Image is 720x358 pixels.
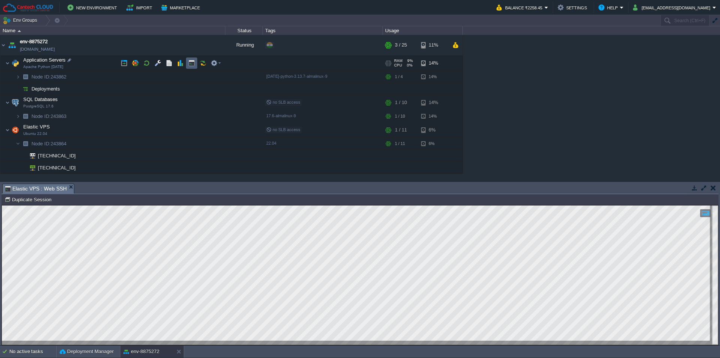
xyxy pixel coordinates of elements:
[31,113,67,119] a: Node ID:243863
[266,100,300,104] span: no SLB access
[25,150,35,162] img: AMDAwAAAACH5BAEAAAAALAAAAAABAAEAAAICRAEAOw==
[20,138,31,150] img: AMDAwAAAACH5BAEAAAAALAAAAAABAAEAAAICRAEAOw==
[37,162,77,174] span: [TECHNICAL_ID]
[395,71,403,83] div: 1 / 4
[25,162,35,174] img: AMDAwAAAACH5BAEAAAAALAAAAAABAAEAAAICRAEAOw==
[394,59,402,63] span: RAM
[31,113,51,119] span: Node ID:
[266,74,327,79] span: [DATE]-python-3.13.7-almalinux-9
[5,184,67,193] span: Elastic VPS : Web SSH
[10,56,21,71] img: AMDAwAAAACH5BAEAAAAALAAAAAABAAEAAAICRAEAOw==
[31,74,67,80] span: 243862
[31,141,51,147] span: Node ID:
[10,122,21,137] img: AMDAwAAAACH5BAEAAAAALAAAAAABAAEAAAICRAEAOw==
[1,26,225,35] div: Name
[266,141,276,145] span: 22.04
[20,45,55,53] a: [DOMAIN_NAME]
[123,348,159,355] button: env-8875272
[20,110,31,122] img: AMDAwAAAACH5BAEAAAAALAAAAAABAAEAAAICRAEAOw==
[60,348,114,355] button: Deployment Manager
[31,140,67,147] span: 243864
[226,26,262,35] div: Status
[266,127,300,132] span: no SLB access
[20,83,31,95] img: AMDAwAAAACH5BAEAAAAALAAAAAABAAEAAAICRAEAOw==
[421,110,445,122] div: 14%
[16,138,20,150] img: AMDAwAAAACH5BAEAAAAALAAAAAABAAEAAAICRAEAOw==
[22,124,51,130] span: Elastic VPS
[3,3,54,12] img: Cantech Cloud
[126,3,154,12] button: Import
[633,3,712,12] button: [EMAIL_ADDRESS][DOMAIN_NAME]
[405,59,413,63] span: 9%
[395,122,407,137] div: 1 / 11
[421,95,445,110] div: 14%
[421,56,445,71] div: 14%
[421,122,445,137] div: 6%
[395,110,405,122] div: 1 / 10
[161,3,202,12] button: Marketplace
[22,97,59,102] a: SQL DatabasesPostgreSQL 17.6
[22,124,51,130] a: Elastic VPSUbuntu 22.04
[496,3,544,12] button: Balance ₹2258.45
[22,96,59,103] span: SQL Databases
[394,63,402,68] span: CPU
[5,122,10,137] img: AMDAwAAAACH5BAEAAAAALAAAAAABAAEAAAICRAEAOw==
[4,196,54,203] button: Duplicate Session
[31,74,51,80] span: Node ID:
[31,74,67,80] a: Node ID:243862
[31,86,61,92] a: Deployments
[405,63,412,68] span: 0%
[37,150,77,162] span: [TECHNICAL_ID]
[421,71,445,83] div: 14%
[16,110,20,122] img: AMDAwAAAACH5BAEAAAAALAAAAAABAAEAAAICRAEAOw==
[395,35,407,55] div: 3 / 25
[20,150,25,162] img: AMDAwAAAACH5BAEAAAAALAAAAAABAAEAAAICRAEAOw==
[18,30,21,32] img: AMDAwAAAACH5BAEAAAAALAAAAAABAAEAAAICRAEAOw==
[31,113,67,119] span: 243863
[22,57,67,63] span: Application Servers
[23,104,54,109] span: PostgreSQL 17.6
[20,71,31,83] img: AMDAwAAAACH5BAEAAAAALAAAAAABAAEAAAICRAEAOw==
[421,35,445,55] div: 11%
[37,165,77,171] a: [TECHNICAL_ID]
[383,26,462,35] div: Usage
[395,95,407,110] div: 1 / 10
[20,38,48,45] a: env-8875272
[9,346,56,358] div: No active tasks
[598,3,620,12] button: Help
[7,35,17,55] img: AMDAwAAAACH5BAEAAAAALAAAAAABAAEAAAICRAEAOw==
[5,95,10,110] img: AMDAwAAAACH5BAEAAAAALAAAAAABAAEAAAICRAEAOw==
[225,35,263,55] div: Running
[558,3,589,12] button: Settings
[23,131,47,136] span: Ubuntu 22.04
[31,140,67,147] a: Node ID:243864
[0,35,6,55] img: AMDAwAAAACH5BAEAAAAALAAAAAABAAEAAAICRAEAOw==
[67,3,119,12] button: New Environment
[3,15,40,26] button: Env Groups
[16,71,20,83] img: AMDAwAAAACH5BAEAAAAALAAAAAABAAEAAAICRAEAOw==
[16,83,20,95] img: AMDAwAAAACH5BAEAAAAALAAAAAABAAEAAAICRAEAOw==
[395,138,405,150] div: 1 / 11
[421,138,445,150] div: 6%
[22,57,67,63] a: Application ServersApache Python [DATE]
[37,153,77,159] a: [TECHNICAL_ID]
[263,26,382,35] div: Tags
[23,65,63,69] span: Apache Python [DATE]
[5,56,10,71] img: AMDAwAAAACH5BAEAAAAALAAAAAABAAEAAAICRAEAOw==
[266,113,296,118] span: 17.6-almalinux-9
[10,95,21,110] img: AMDAwAAAACH5BAEAAAAALAAAAAABAAEAAAICRAEAOw==
[20,162,25,174] img: AMDAwAAAACH5BAEAAAAALAAAAAABAAEAAAICRAEAOw==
